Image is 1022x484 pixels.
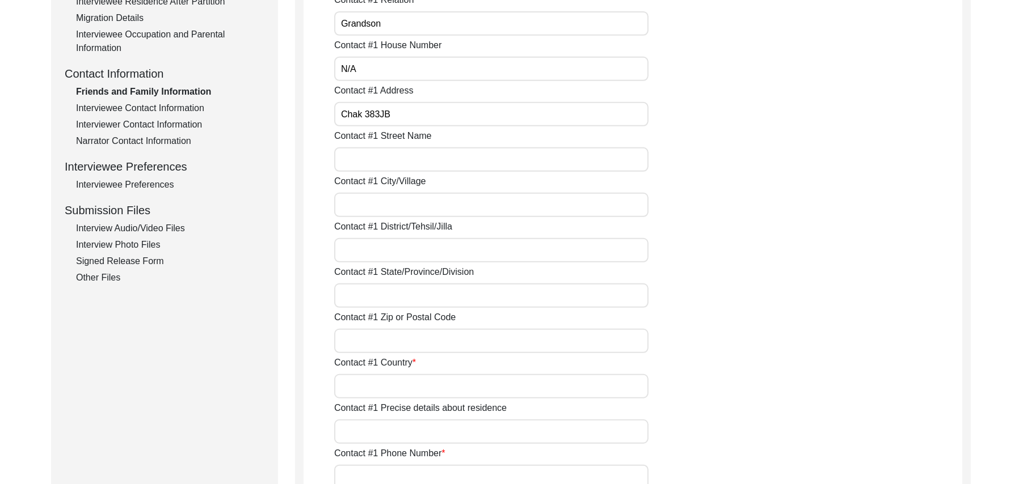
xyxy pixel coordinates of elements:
label: Contact #1 Address [334,84,414,97]
label: Contact #1 Phone Number [334,447,445,460]
div: Interview Audio/Video Files [76,222,264,235]
div: Interviewee Occupation and Parental Information [76,28,264,55]
div: Narrator Contact Information [76,134,264,148]
div: Submission Files [65,202,264,219]
div: Interviewer Contact Information [76,118,264,131]
label: Contact #1 Country [334,356,416,370]
label: Contact #1 State/Province/Division [334,265,474,279]
label: Contact #1 Street Name [334,129,432,143]
label: Contact #1 City/Village [334,175,426,188]
div: Friends and Family Information [76,85,264,99]
label: Contact #1 Zip or Postal Code [334,311,456,324]
label: Contact #1 District/Tehsil/Jilla [334,220,452,233]
label: Contact #1 House Number [334,39,441,52]
div: Interview Photo Files [76,238,264,252]
div: Other Files [76,271,264,285]
div: Migration Details [76,11,264,25]
div: Signed Release Form [76,254,264,268]
div: Interviewee Contact Information [76,101,264,115]
div: Interviewee Preferences [65,158,264,175]
div: Contact Information [65,65,264,82]
label: Contact #1 Precise details about residence [334,401,507,415]
div: Interviewee Preferences [76,178,264,192]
